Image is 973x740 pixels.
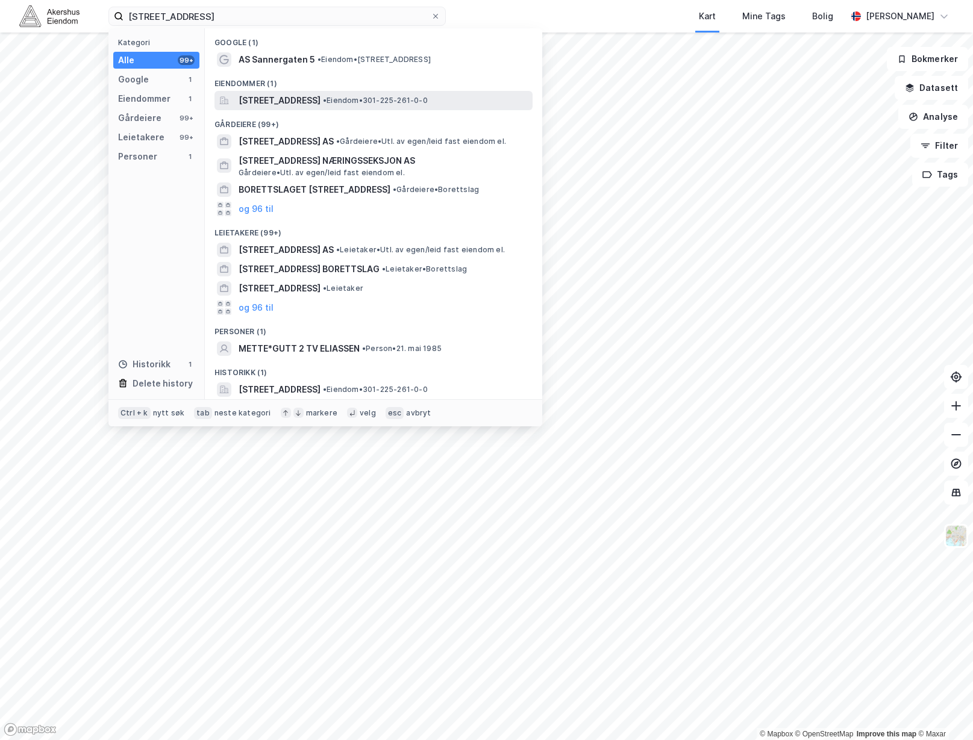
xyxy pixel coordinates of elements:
[239,52,315,67] span: AS Sannergaten 5
[362,344,366,353] span: •
[118,111,161,125] div: Gårdeiere
[118,38,199,47] div: Kategori
[742,9,786,23] div: Mine Tags
[205,110,542,132] div: Gårdeiere (99+)
[239,281,321,296] span: [STREET_ADDRESS]
[185,94,195,104] div: 1
[205,358,542,380] div: Historikk (1)
[185,359,195,369] div: 1
[178,113,195,123] div: 99+
[205,28,542,50] div: Google (1)
[205,219,542,240] div: Leietakere (99+)
[239,134,334,149] span: [STREET_ADDRESS] AS
[239,93,321,108] span: [STREET_ADDRESS]
[118,357,171,372] div: Historikk
[323,96,428,105] span: Eiendom • 301-225-261-0-0
[393,185,479,194] span: Gårdeiere • Borettslag
[239,341,360,356] span: METTE*GUTT 2 TV ELIASSEN
[133,376,193,391] div: Delete history
[406,408,431,418] div: avbryt
[866,9,934,23] div: [PERSON_NAME]
[118,53,134,67] div: Alle
[185,75,195,84] div: 1
[699,9,716,23] div: Kart
[178,55,195,65] div: 99+
[118,149,157,164] div: Personer
[336,137,506,146] span: Gårdeiere • Utl. av egen/leid fast eiendom el.
[323,385,327,394] span: •
[239,154,528,168] span: [STREET_ADDRESS] NÆRINGSSEKSJON AS
[323,96,327,105] span: •
[239,182,390,197] span: BORETTSLAGET [STREET_ADDRESS]
[382,264,386,273] span: •
[205,69,542,91] div: Eiendommer (1)
[178,132,195,142] div: 99+
[895,76,968,100] button: Datasett
[910,134,968,158] button: Filter
[124,7,431,25] input: Søk på adresse, matrikkel, gårdeiere, leietakere eller personer
[239,382,321,397] span: [STREET_ADDRESS]
[912,163,968,187] button: Tags
[118,92,171,106] div: Eiendommer
[760,730,793,738] a: Mapbox
[318,55,321,64] span: •
[887,47,968,71] button: Bokmerker
[857,730,916,738] a: Improve this map
[205,317,542,339] div: Personer (1)
[214,408,271,418] div: neste kategori
[185,152,195,161] div: 1
[336,245,505,255] span: Leietaker • Utl. av egen/leid fast eiendom el.
[336,245,340,254] span: •
[323,284,363,293] span: Leietaker
[118,72,149,87] div: Google
[323,385,428,394] span: Eiendom • 301-225-261-0-0
[913,682,973,740] iframe: Chat Widget
[239,243,334,257] span: [STREET_ADDRESS] AS
[306,408,337,418] div: markere
[945,524,968,547] img: Z
[318,55,431,64] span: Eiendom • [STREET_ADDRESS]
[19,5,80,26] img: akershus-eiendom-logo.9091f326c980b4bce74ccdd9f866810c.svg
[153,408,185,418] div: nytt søk
[795,730,854,738] a: OpenStreetMap
[386,407,404,419] div: esc
[898,105,968,129] button: Analyse
[118,130,164,145] div: Leietakere
[239,300,274,315] button: og 96 til
[4,723,57,736] a: Mapbox homepage
[360,408,376,418] div: velg
[913,682,973,740] div: Kontrollprogram for chat
[194,407,212,419] div: tab
[239,168,405,178] span: Gårdeiere • Utl. av egen/leid fast eiendom el.
[336,137,340,146] span: •
[239,262,380,276] span: [STREET_ADDRESS] BORETTSLAG
[393,185,396,194] span: •
[812,9,833,23] div: Bolig
[323,284,327,293] span: •
[382,264,467,274] span: Leietaker • Borettslag
[362,344,442,353] span: Person • 21. mai 1985
[118,407,151,419] div: Ctrl + k
[239,202,274,216] button: og 96 til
